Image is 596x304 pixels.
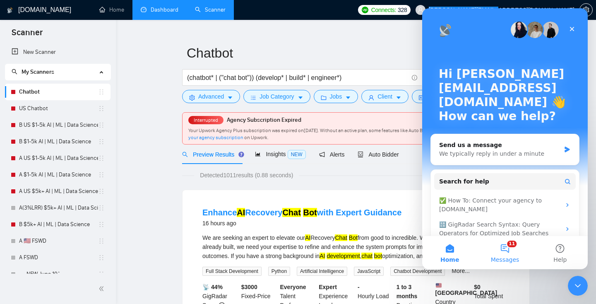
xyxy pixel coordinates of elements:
[397,284,418,299] b: 1 to 3 months
[19,233,98,249] a: A 🇺🇸 FSWD
[436,282,442,288] img: 🇺🇸
[187,43,513,63] input: Scanner name...
[5,150,111,166] li: A US $1-5k AI | ML | Data Science
[12,44,104,60] a: New Scanner
[19,133,98,150] a: B $1-5k AI | ML | Data Science
[255,151,305,157] span: Insights
[141,6,178,13] a: dashboardDashboard
[435,282,497,296] b: [GEOGRAPHIC_DATA]
[297,267,347,276] span: Artificial Intelligence
[362,7,368,13] img: upwork-logo.png
[227,116,301,123] span: Agency Subscription Expired
[5,166,111,183] li: A $1-5k AI | ML | Data Science
[354,267,384,276] span: JavaScript
[418,7,423,13] span: user
[580,7,592,13] span: setting
[98,271,105,277] span: holder
[19,249,98,266] a: A FSWD
[227,94,233,101] span: caret-down
[12,69,17,75] span: search
[202,233,509,261] div: We are seeking an expert to elevate our Recovery from good to incredible. While the foundational ...
[396,94,401,101] span: caret-down
[268,267,290,276] span: Python
[187,72,408,83] input: Search Freelance Jobs...
[98,188,105,195] span: holder
[98,89,105,95] span: holder
[98,138,105,145] span: holder
[374,253,382,259] mark: bot
[298,94,303,101] span: caret-down
[412,75,417,80] span: info-circle
[349,234,358,241] mark: Bot
[5,200,111,216] li: A(3%LRR) $5k+ AI | ML | Data Science
[303,208,317,217] mark: Bot
[182,90,240,103] button: settingAdvancedcaret-down
[19,84,98,100] a: Chatbot
[335,234,347,241] mark: Chat
[202,284,223,290] b: 📡 44%
[358,152,363,157] span: robot
[98,205,105,211] span: holder
[5,27,49,44] span: Scanner
[99,6,124,13] a: homeHome
[412,90,462,103] button: idcardVendorcaret-down
[368,94,374,101] span: user
[305,234,310,241] mark: AI
[377,92,392,101] span: Client
[398,5,407,14] span: 328
[182,151,242,158] span: Preview Results
[189,94,195,101] span: setting
[361,253,372,259] mark: chat
[237,208,245,217] mark: AI
[238,151,245,158] div: Tooltip anchor
[358,284,360,290] b: -
[5,100,111,117] li: US Chatbot
[194,171,299,180] span: Detected 1011 results (0.88 seconds)
[19,100,98,117] a: US Chatbot
[198,92,224,101] span: Advanced
[579,3,593,17] button: setting
[98,171,105,178] span: holder
[5,133,111,150] li: B $1-5k AI | ML | Data Science
[422,8,588,269] iframe: Intercom live chat
[19,266,98,282] a: --- NEW June 10ˆ
[5,233,111,249] li: A 🇺🇸 FSWD
[98,105,105,112] span: holder
[188,128,520,140] span: Your Upwork Agency Plus subscription was expired on [DATE] . Without an active plan, some feature...
[319,152,325,157] span: notification
[99,285,107,293] span: double-left
[202,218,401,228] div: 16 hours ago
[255,151,261,157] span: area-chart
[452,268,470,274] a: More...
[474,284,481,290] b: $ 0
[195,6,226,13] a: searchScanner
[19,183,98,200] a: A US $5k+ AI | ML | Data Science
[319,151,345,158] span: Alerts
[19,150,98,166] a: A US $1-5k AI | ML | Data Science
[202,208,401,217] a: EnhanceAIRecoveryChat Botwith Expert Guidance
[5,183,111,200] li: A US $5k+ AI | ML | Data Science
[327,253,360,259] mark: development
[419,94,425,101] span: idcard
[282,208,300,217] mark: Chat
[358,151,399,158] span: Auto Bidder
[320,253,325,259] mark: AI
[241,284,257,290] b: $ 3000
[19,117,98,133] a: B US $1-5k AI | ML | Data Science
[5,44,111,60] li: New Scanner
[260,92,294,101] span: Job Category
[243,90,310,103] button: barsJob Categorycaret-down
[22,68,54,75] span: My Scanners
